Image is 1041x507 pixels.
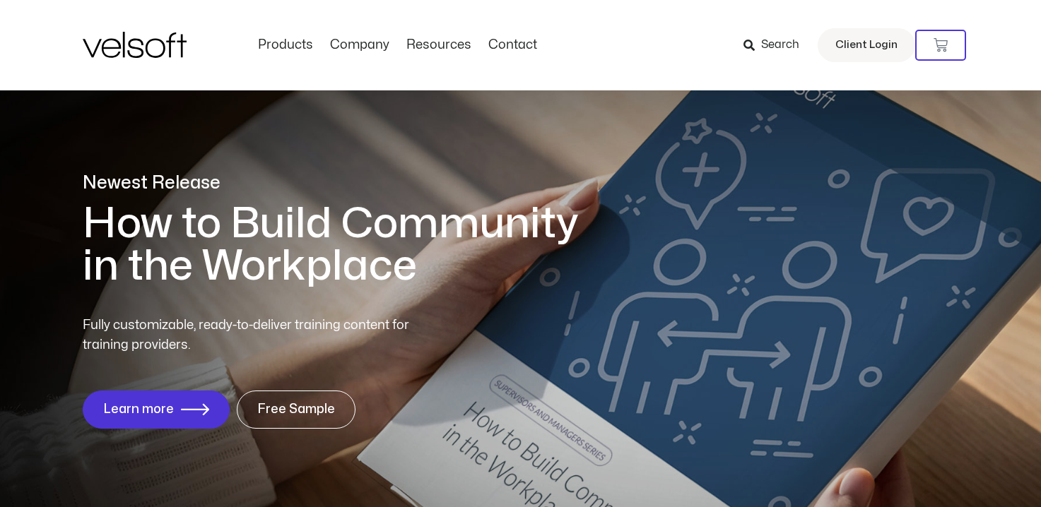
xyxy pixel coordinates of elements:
a: Search [743,33,809,57]
h1: How to Build Community in the Workplace [83,203,599,287]
p: Newest Release [83,171,599,196]
span: Client Login [835,36,898,54]
span: Search [761,36,799,54]
a: Free Sample [237,390,355,429]
p: Fully customizable, ready-to-deliver training content for training providers. [83,316,435,355]
span: Free Sample [257,402,335,417]
a: ResourcesMenu Toggle [398,37,480,53]
a: ContactMenu Toggle [480,37,546,53]
span: Learn more [103,402,174,417]
a: Client Login [818,28,915,62]
nav: Menu [249,37,546,53]
a: ProductsMenu Toggle [249,37,322,53]
a: CompanyMenu Toggle [322,37,398,53]
img: Velsoft Training Materials [83,32,187,58]
a: Learn more [83,390,230,429]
